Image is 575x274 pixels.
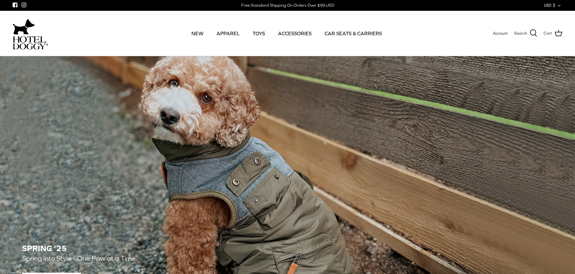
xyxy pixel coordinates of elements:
[13,3,17,7] a: Facebook
[241,1,334,10] a: Free Standard Shipping On Orders Over $99 USD
[22,253,311,264] p: Spring into Style - One Paw at a Time
[13,17,35,36] img: dog-icon.svg
[544,29,562,37] a: Cart
[241,3,334,8] div: Free Standard Shipping On Orders Over $99 USD
[13,36,48,50] img: hoteldoggycom
[22,3,26,7] a: Instagram
[514,30,527,37] span: Search
[493,30,508,37] a: Account
[94,23,479,44] div: Primary navigation
[247,23,271,44] a: TOYS
[514,29,537,37] a: Search
[186,23,209,44] a: NEW
[22,244,553,253] h2: SPRING '25
[493,31,508,36] span: Account
[544,30,552,37] span: Cart
[13,17,48,50] a: hoteldoggycom
[272,23,317,44] a: ACCESSORIES
[319,23,388,44] a: CAR SEATS & CARRIERS
[211,23,245,44] a: APPAREL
